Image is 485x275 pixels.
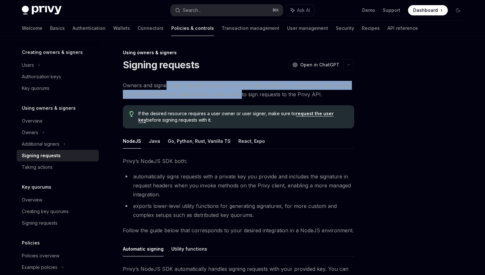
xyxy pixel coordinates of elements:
[238,133,265,149] button: React, Expo
[22,21,42,36] a: Welcome
[336,21,354,36] a: Security
[171,21,214,36] a: Policies & controls
[123,59,199,71] h1: Signing requests
[123,133,141,149] button: NodeJS
[222,21,279,36] a: Transaction management
[50,21,65,36] a: Basics
[17,217,99,229] a: Signing requests
[22,239,40,247] h5: Policies
[168,133,231,149] button: Go, Python, Rust, Vanilla TS
[123,81,354,99] span: Owners and signers sign requests to the Privy API to take actions on a resource, like a wallet or...
[171,4,283,16] button: Search...⌘K
[22,117,42,125] div: Overview
[17,150,99,161] a: Signing requests
[17,250,99,262] a: Policies overview
[22,196,42,204] div: Overview
[288,59,343,70] button: Open in ChatGPT
[123,172,354,199] li: automatically signs requests with a private key you provide and includes the signature in request...
[22,183,51,191] h5: Key quorums
[113,21,130,36] a: Wallets
[22,219,57,227] div: Signing requests
[300,62,339,68] span: Open in ChatGPT
[22,163,53,171] div: Taking actions
[22,263,57,271] div: Example policies
[297,7,310,13] span: Ask AI
[22,152,61,159] div: Signing requests
[17,194,99,206] a: Overview
[123,202,354,219] li: exports lower-level utility functions for generating signatures, for more custom and complex setu...
[22,6,62,15] img: dark logo
[72,21,106,36] a: Authentication
[453,5,463,15] button: Toggle dark mode
[123,157,354,166] span: Privy’s NodeJS SDK both:
[129,111,134,117] svg: Tip
[286,4,314,16] button: Ask AI
[362,7,375,13] a: Demo
[138,21,164,36] a: Connectors
[387,21,418,36] a: API reference
[22,140,59,148] div: Additional signers
[138,110,348,123] span: If the desired resource requires a user owner or user signer, make sure to before signing request...
[22,208,69,215] div: Creating key quorums
[17,71,99,82] a: Authorization keys
[149,133,160,149] button: Java
[17,206,99,217] a: Creating key quorums
[171,241,207,256] button: Utility functions
[183,6,201,14] div: Search...
[22,104,76,112] h5: Using owners & signers
[17,82,99,94] a: Key quorums
[22,48,83,56] h5: Creating owners & signers
[413,7,438,13] span: Dashboard
[17,161,99,173] a: Taking actions
[123,226,354,235] span: Follow the guide below that corresponds to your desired integration in a NodeJS environment.
[22,84,49,92] div: Key quorums
[383,7,400,13] a: Support
[22,73,61,81] div: Authorization keys
[287,21,328,36] a: User management
[22,61,34,69] div: Users
[22,129,38,136] div: Owners
[408,5,448,15] a: Dashboard
[123,241,164,256] button: Automatic signing
[272,8,279,13] span: ⌘ K
[22,252,59,260] div: Policies overview
[123,49,354,56] div: Using owners & signers
[362,21,380,36] a: Recipes
[17,115,99,127] a: Overview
